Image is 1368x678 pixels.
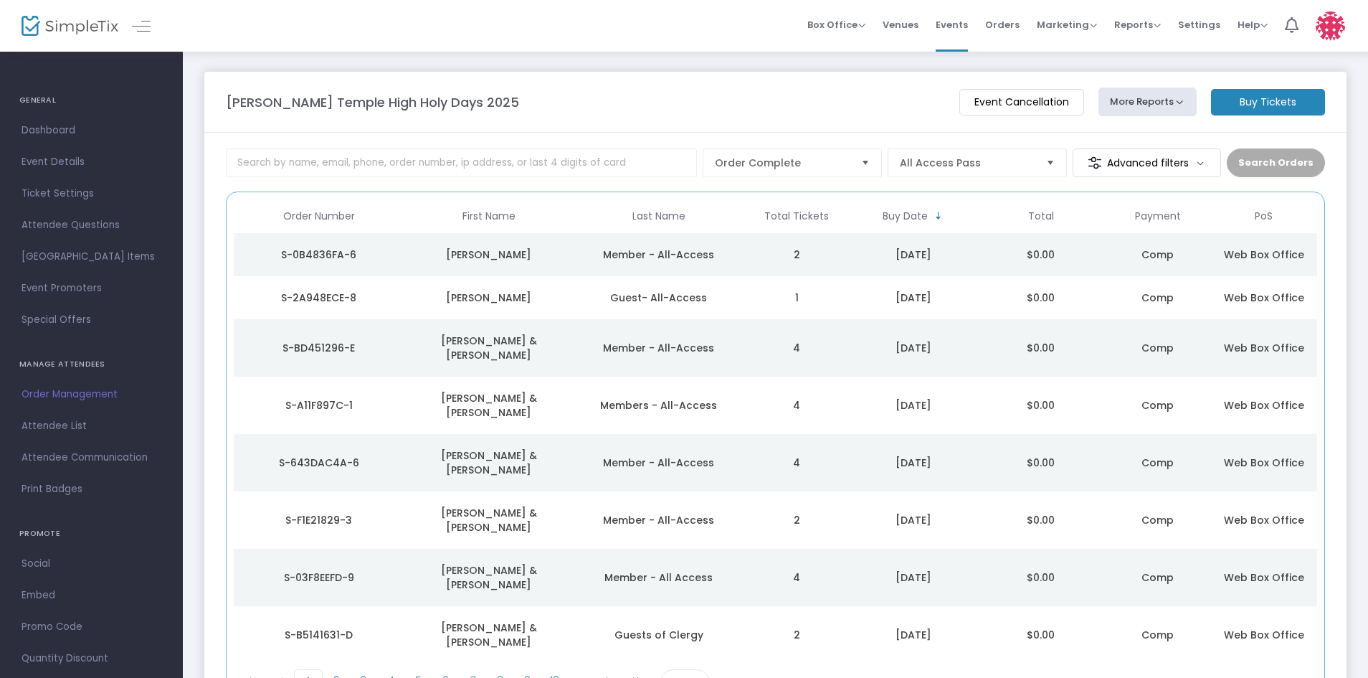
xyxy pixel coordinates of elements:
[577,456,740,470] div: Member - All-Access
[1224,291,1304,305] span: Web Box Office
[407,506,570,535] div: Joyce & Kevin Anderson
[977,491,1105,549] td: $0.00
[1028,210,1054,222] span: Total
[22,121,161,140] span: Dashboard
[1141,341,1174,355] span: Comp
[407,291,570,305] div: Andrew Friedeberg
[407,448,570,477] div: Glenn & Andrea Sonnenberg
[959,89,1084,116] m-button: Event Cancellation
[226,93,519,112] m-panel-title: [PERSON_NAME] Temple High Holy Days 2025
[744,276,850,319] td: 1
[234,199,1317,664] div: Data table
[22,153,161,171] span: Event Details
[977,549,1105,606] td: $0.00
[853,398,974,413] div: 9/19/2025
[1141,628,1174,642] span: Comp
[237,513,400,527] div: S-F1E21829-3
[744,233,850,276] td: 2
[1238,18,1268,32] span: Help
[1141,456,1174,470] span: Comp
[407,563,570,592] div: Keili Lefkovitz & Shane Johnson
[407,334,570,362] div: Robert & Stacy Bauer
[1224,456,1304,470] span: Web Box Office
[853,291,974,305] div: 9/19/2025
[577,248,740,262] div: Member - All-Access
[577,291,740,305] div: Guest- All-Access
[1135,210,1181,222] span: Payment
[237,341,400,355] div: S-BD451296-E
[744,491,850,549] td: 2
[19,86,163,115] h4: GENERAL
[1224,628,1304,642] span: Web Box Office
[22,555,161,573] span: Social
[237,456,400,470] div: S-643DAC4A-6
[577,513,740,527] div: Member - All-Access
[22,586,161,605] span: Embed
[226,149,697,177] input: Search by name, email, phone, order number, ip address, or last 4 digits of card
[283,210,355,222] span: Order Number
[853,570,974,585] div: 9/18/2025
[933,210,944,222] span: Sortable
[577,341,740,355] div: Member - All-Access
[22,279,161,298] span: Event Promoters
[1211,89,1325,116] m-button: Buy Tickets
[22,448,161,467] span: Attendee Communication
[22,618,161,636] span: Promo Code
[977,319,1105,377] td: $0.00
[1037,18,1097,32] span: Marketing
[855,149,875,176] button: Select
[22,649,161,668] span: Quantity Discount
[936,6,968,43] span: Events
[22,417,161,435] span: Attendee List
[1040,149,1060,176] button: Select
[22,480,161,499] span: Print Badges
[744,319,850,377] td: 4
[1088,156,1102,170] img: filter
[1073,149,1221,177] m-button: Advanced filters
[237,628,400,642] div: S-B5141631-D
[853,456,974,470] div: 9/18/2025
[1178,6,1220,43] span: Settings
[22,385,161,404] span: Order Management
[22,311,161,329] span: Special Offers
[237,570,400,585] div: S-03F8EEFD-9
[1141,570,1174,585] span: Comp
[1224,341,1304,355] span: Web Box Office
[744,434,850,491] td: 4
[22,248,161,266] span: [GEOGRAPHIC_DATA] Items
[977,276,1105,319] td: $0.00
[407,248,570,262] div: Milton Suchin
[1224,513,1304,527] span: Web Box Office
[632,210,685,222] span: Last Name
[744,549,850,606] td: 4
[1114,18,1161,32] span: Reports
[744,377,850,434] td: 4
[853,628,974,642] div: 9/18/2025
[22,216,161,235] span: Attendee Questions
[1098,88,1197,116] button: More Reports
[977,606,1105,664] td: $0.00
[462,210,516,222] span: First Name
[577,398,740,413] div: Members - All-Access
[19,350,163,379] h4: MANAGE ATTENDEES
[1141,513,1174,527] span: Comp
[577,628,740,642] div: Guests of Clergy
[807,18,865,32] span: Box Office
[853,248,974,262] div: 9/19/2025
[744,199,850,233] th: Total Tickets
[744,606,850,664] td: 2
[1224,570,1304,585] span: Web Box Office
[1255,210,1273,222] span: PoS
[1141,291,1174,305] span: Comp
[977,233,1105,276] td: $0.00
[883,6,918,43] span: Venues
[1224,398,1304,413] span: Web Box Office
[22,184,161,203] span: Ticket Settings
[1141,398,1174,413] span: Comp
[1224,248,1304,262] span: Web Box Office
[977,377,1105,434] td: $0.00
[853,341,974,355] div: 9/19/2025
[407,391,570,420] div: Lewis & Allison Newmark
[900,156,1035,170] span: All Access Pass
[237,398,400,413] div: S-A11F897C-1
